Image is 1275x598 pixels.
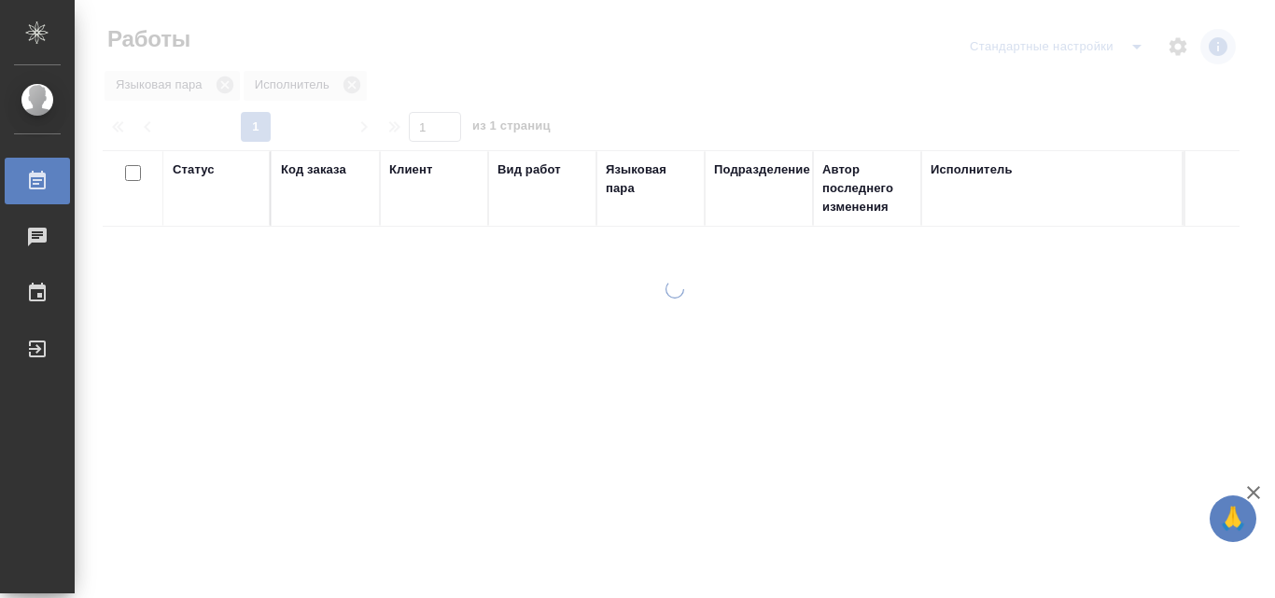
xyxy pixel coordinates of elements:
[497,160,561,179] div: Вид работ
[1217,499,1249,538] span: 🙏
[281,160,346,179] div: Код заказа
[822,160,912,216] div: Автор последнего изменения
[606,160,695,198] div: Языковая пара
[389,160,432,179] div: Клиент
[931,160,1013,179] div: Исполнитель
[1210,495,1256,542] button: 🙏
[173,160,215,179] div: Статус
[714,160,810,179] div: Подразделение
